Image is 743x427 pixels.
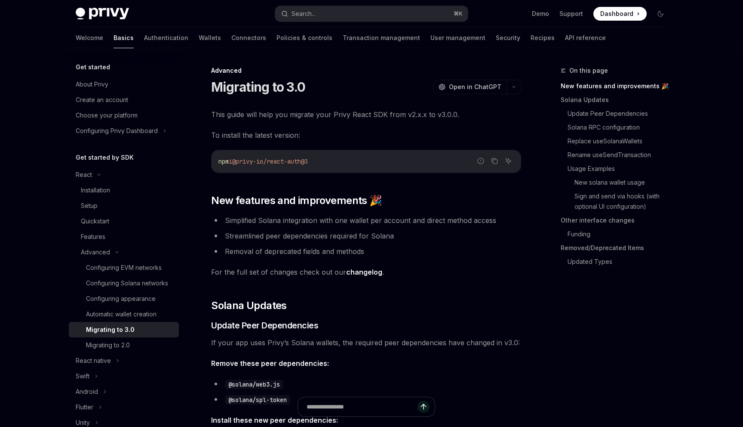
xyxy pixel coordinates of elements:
strong: Remove these peer dependencies: [211,359,329,368]
a: Replace useSolanaWallets [568,134,674,148]
li: Streamlined peer dependencies required for Solana [211,230,521,242]
div: Search... [292,9,316,19]
a: Basics [114,28,134,48]
div: React [76,170,92,180]
div: Migrating to 2.0 [86,340,130,350]
a: Migrating to 3.0 [69,322,179,337]
button: Send message [418,401,430,413]
div: Setup [81,201,98,211]
div: Android [76,387,98,397]
a: New features and improvements 🎉 [561,79,674,93]
div: Choose your platform [76,110,138,121]
a: Choose your platform [69,108,179,123]
span: npm [218,158,229,165]
a: Dashboard [593,7,647,21]
span: If your app uses Privy’s Solana wallets, the required peer dependencies have changed in v3.0: [211,337,521,349]
span: For the full set of changes check out our . [211,266,521,278]
div: Advanced [81,247,110,257]
li: Simplified Solana integration with one wallet per account and direct method access [211,214,521,226]
a: Support [559,9,583,18]
a: Updated Types [568,255,674,269]
span: @privy-io/react-auth@3 [232,158,308,165]
div: Migrating to 3.0 [86,325,135,335]
a: Solana Updates [561,93,674,107]
a: Create an account [69,92,179,108]
span: i [229,158,232,165]
div: Create an account [76,95,128,105]
button: Copy the contents from the code block [489,155,500,167]
div: Quickstart [81,216,109,226]
div: Flutter [76,402,93,412]
div: Installation [81,185,110,195]
a: Security [496,28,520,48]
span: New features and improvements 🎉 [211,194,382,207]
a: Configuring EVM networks [69,260,179,275]
a: Recipes [531,28,555,48]
a: Connectors [231,28,266,48]
div: Swift [76,371,89,381]
div: Automatic wallet creation [86,309,157,319]
div: Features [81,232,105,242]
a: Welcome [76,28,103,48]
span: Update Peer Dependencies [211,319,318,331]
span: ⌘ K [454,10,463,17]
div: React native [76,356,111,366]
button: Search...⌘K [275,6,468,22]
a: New solana wallet usage [574,176,674,189]
h1: Migrating to 3.0 [211,79,305,95]
span: Solana Updates [211,299,287,313]
code: @solana/web3.js [225,380,283,389]
a: Sign and send via hooks (with optional UI configuration) [574,189,674,213]
a: Update Peer Dependencies [568,107,674,121]
a: Quickstart [69,213,179,229]
a: changelog [346,268,382,277]
span: This guide will help you migrate your Privy React SDK from v2.x.x to v3.0.0. [211,108,521,121]
div: Advanced [211,66,521,75]
a: Configuring appearance [69,291,179,306]
button: Toggle dark mode [654,7,667,21]
a: Transaction management [343,28,420,48]
a: Installation [69,183,179,198]
span: Open in ChatGPT [449,83,501,91]
button: Ask AI [503,155,514,167]
a: Configuring Solana networks [69,275,179,291]
a: Authentication [144,28,188,48]
span: To install the latest version: [211,129,521,141]
a: Other interface changes [561,213,674,227]
button: Report incorrect code [475,155,486,167]
a: Demo [532,9,549,18]
a: Wallets [199,28,221,48]
div: Configuring Solana networks [86,278,168,288]
span: On this page [569,65,608,76]
div: About Privy [76,79,108,90]
div: Configuring Privy Dashboard [76,126,158,136]
a: User management [430,28,485,48]
div: Configuring EVM networks [86,263,162,273]
h5: Get started [76,62,110,72]
a: Solana RPC configuration [568,121,674,134]
li: Removal of deprecated fields and methods [211,245,521,257]
span: Dashboard [600,9,633,18]
a: Automatic wallet creation [69,306,179,322]
a: Features [69,229,179,244]
a: Rename useSendTransaction [568,148,674,162]
button: Open in ChatGPT [433,80,507,94]
div: Configuring appearance [86,294,156,304]
a: Setup [69,198,179,213]
a: Policies & controls [276,28,332,48]
a: Usage Examples [568,162,674,176]
h5: Get started by SDK [76,152,134,163]
a: API reference [565,28,606,48]
img: dark logo [76,8,129,20]
a: Funding [568,227,674,241]
a: Migrating to 2.0 [69,337,179,353]
a: Removed/Deprecated Items [561,241,674,255]
a: About Privy [69,77,179,92]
